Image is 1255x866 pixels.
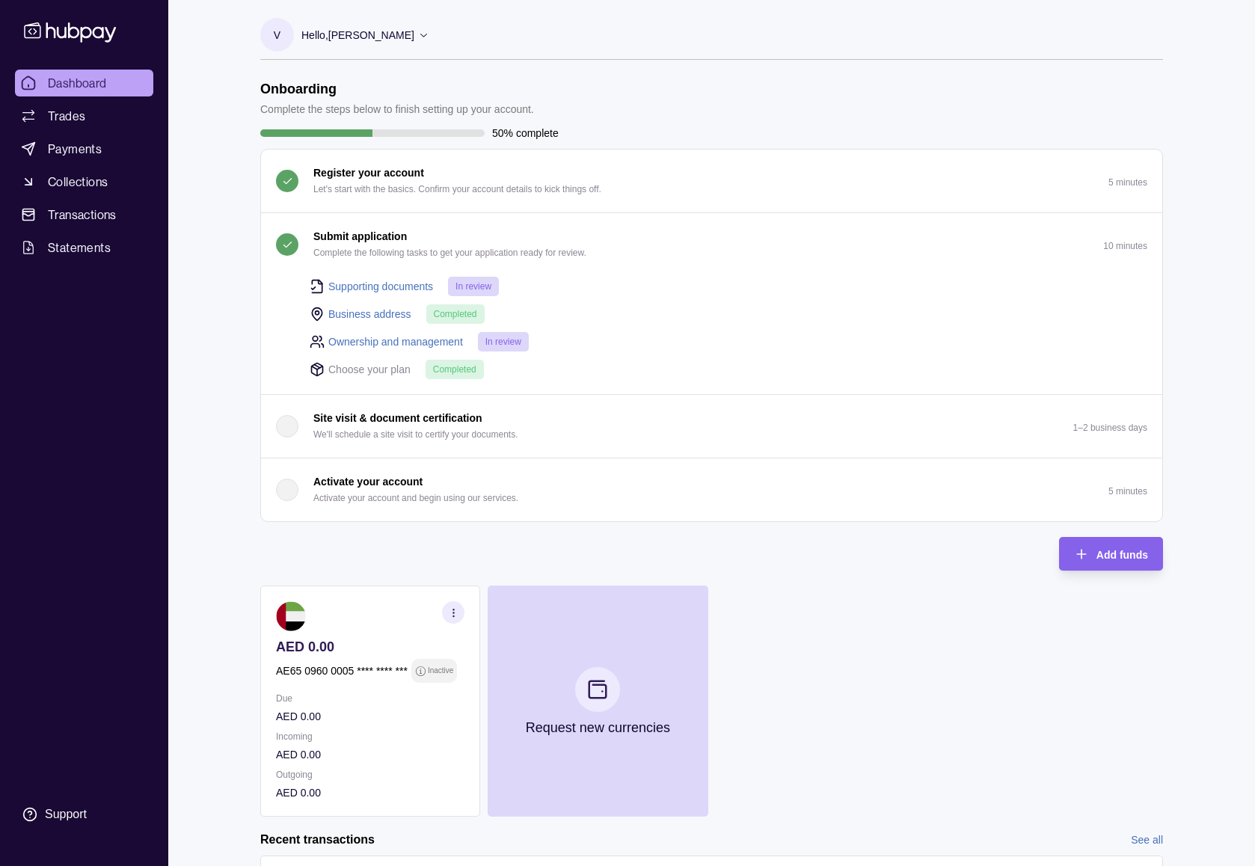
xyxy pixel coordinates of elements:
[261,213,1162,276] button: Submit application Complete the following tasks to get your application ready for review.10 minutes
[1103,241,1147,251] p: 10 minutes
[276,690,464,707] p: Due
[48,173,108,191] span: Collections
[1108,177,1147,188] p: 5 minutes
[313,181,601,197] p: Let's start with the basics. Confirm your account details to kick things off.
[455,281,491,292] span: In review
[261,276,1162,394] div: Submit application Complete the following tasks to get your application ready for review.10 minutes
[276,708,464,725] p: AED 0.00
[313,426,518,443] p: We'll schedule a site visit to certify your documents.
[428,663,453,679] p: Inactive
[433,364,476,375] span: Completed
[313,245,586,261] p: Complete the following tasks to get your application ready for review.
[276,746,464,763] p: AED 0.00
[1131,832,1163,848] a: See all
[15,168,153,195] a: Collections
[276,601,306,631] img: ae
[328,306,411,322] a: Business address
[260,101,534,117] p: Complete the steps below to finish setting up your account.
[1059,537,1163,571] button: Add funds
[274,27,280,43] p: V
[301,27,414,43] p: Hello, [PERSON_NAME]
[313,165,424,181] p: Register your account
[1073,423,1147,433] p: 1–2 business days
[15,135,153,162] a: Payments
[260,81,534,97] h1: Onboarding
[15,102,153,129] a: Trades
[15,799,153,830] a: Support
[261,395,1162,458] button: Site visit & document certification We'll schedule a site visit to certify your documents.1–2 bus...
[276,767,464,783] p: Outgoing
[328,361,411,378] p: Choose your plan
[276,784,464,801] p: AED 0.00
[313,473,423,490] p: Activate your account
[48,107,85,125] span: Trades
[48,74,107,92] span: Dashboard
[488,586,708,817] button: Request new currencies
[328,334,463,350] a: Ownership and management
[313,410,482,426] p: Site visit & document certification
[1108,486,1147,497] p: 5 minutes
[45,806,87,823] div: Support
[48,239,111,257] span: Statements
[276,728,464,745] p: Incoming
[15,234,153,261] a: Statements
[261,150,1162,212] button: Register your account Let's start with the basics. Confirm your account details to kick things of...
[526,719,670,736] p: Request new currencies
[276,639,464,655] p: AED 0.00
[313,228,407,245] p: Submit application
[15,70,153,96] a: Dashboard
[1096,549,1148,561] span: Add funds
[260,832,375,848] h2: Recent transactions
[48,206,117,224] span: Transactions
[313,490,518,506] p: Activate your account and begin using our services.
[15,201,153,228] a: Transactions
[492,125,559,141] p: 50% complete
[328,278,433,295] a: Supporting documents
[261,458,1162,521] button: Activate your account Activate your account and begin using our services.5 minutes
[485,337,521,347] span: In review
[434,309,477,319] span: Completed
[48,140,102,158] span: Payments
